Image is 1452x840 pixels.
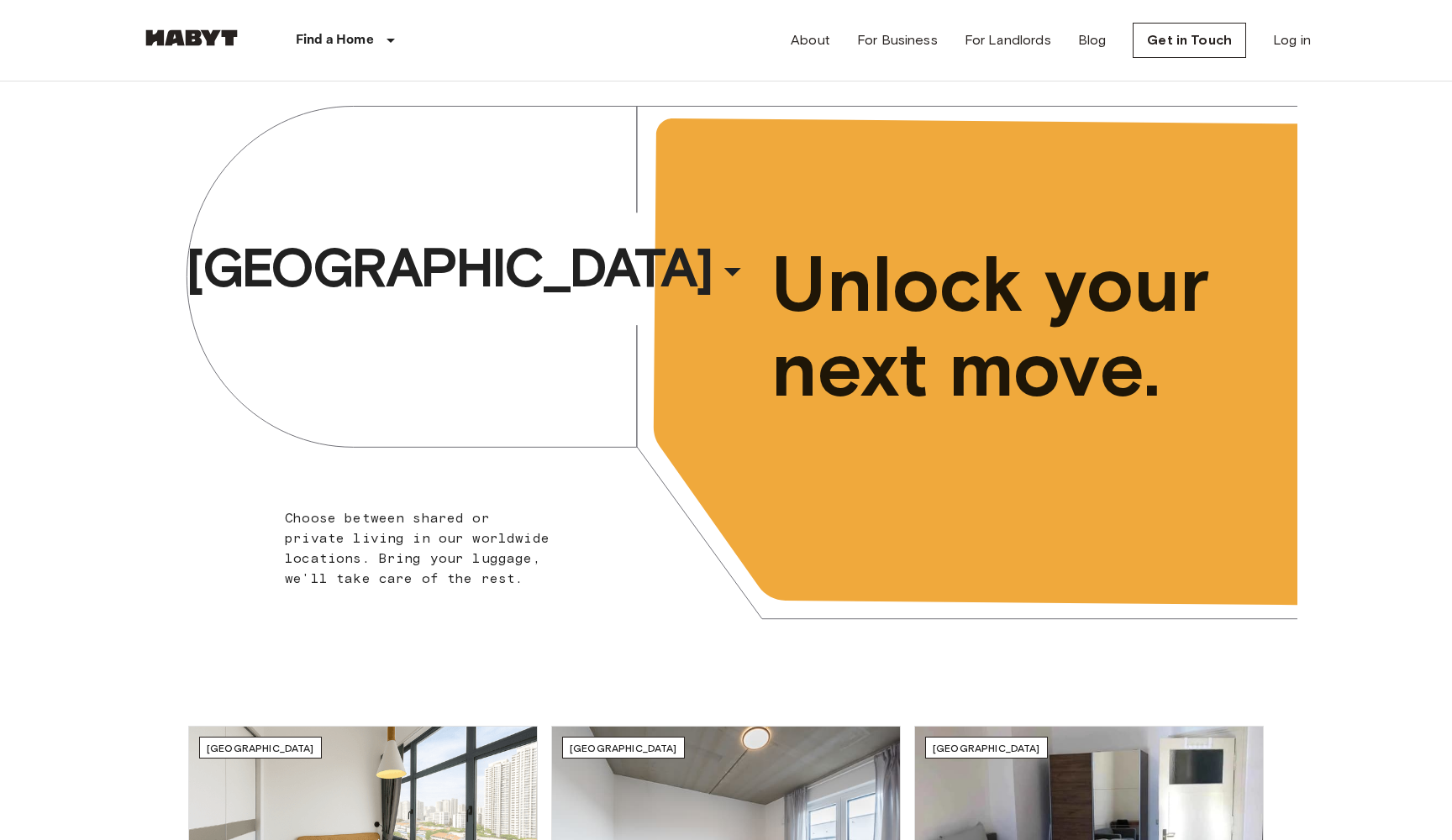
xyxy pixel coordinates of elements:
span: Choose between shared or private living in our worldwide locations. Bring your luggage, we'll tak... [285,510,550,586]
span: [GEOGRAPHIC_DATA] [570,742,677,754]
a: About [791,30,830,50]
button: [GEOGRAPHIC_DATA] [179,229,759,307]
a: For Business [857,30,938,50]
a: Blog [1078,30,1107,50]
a: For Landlords [965,30,1051,50]
img: Habyt [141,29,242,46]
span: Unlock your next move. [771,242,1228,412]
span: [GEOGRAPHIC_DATA] [186,234,712,302]
a: Log in [1273,30,1311,50]
p: Find a Home [296,30,374,50]
a: Get in Touch [1133,23,1246,58]
span: [GEOGRAPHIC_DATA] [207,742,314,754]
span: [GEOGRAPHIC_DATA] [933,742,1040,754]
